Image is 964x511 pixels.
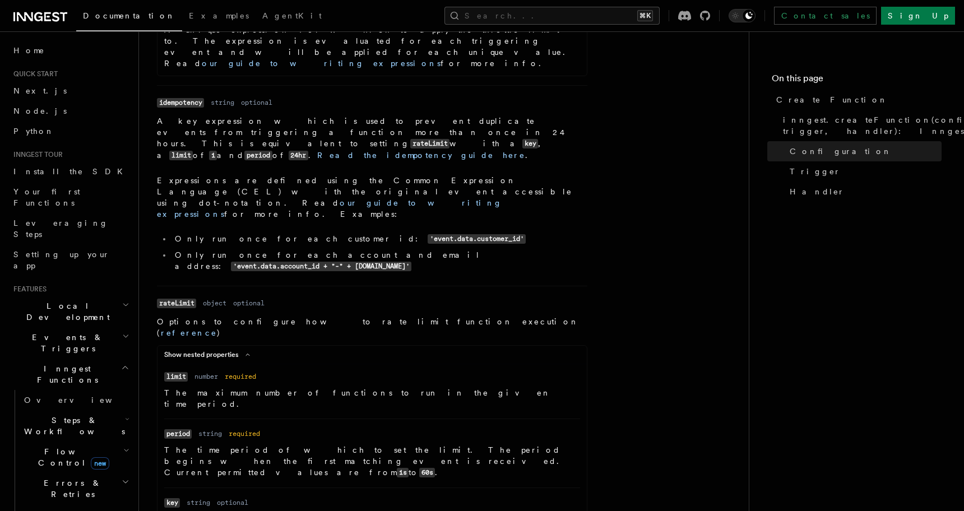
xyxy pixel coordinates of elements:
code: rateLimit [410,139,449,148]
p: Expressions are defined using the Common Expression Language (CEL) with the original event access... [157,175,587,220]
button: Steps & Workflows [20,410,132,442]
button: Local Development [9,296,132,327]
span: Your first Functions [13,187,80,207]
code: 'event.data.customer_id' [428,234,526,244]
a: Read the idempotency guide here [317,151,525,160]
dd: number [194,372,218,381]
p: A key expression which is used to prevent duplicate events from triggering a function more than o... [157,115,587,161]
span: Errors & Retries [20,477,122,500]
a: Contact sales [774,7,877,25]
a: Handler [785,182,942,202]
span: Overview [24,396,140,405]
a: Documentation [76,3,182,31]
dd: object [203,299,226,308]
span: Inngest tour [9,150,63,159]
button: Flow Controlnew [20,442,132,473]
span: Node.js [13,106,67,115]
code: 1 [209,151,217,160]
button: Inngest Functions [9,359,132,390]
span: Inngest Functions [9,363,121,385]
h4: On this page [772,72,942,90]
dd: required [225,372,256,381]
span: Features [9,285,47,294]
span: Leveraging Steps [13,219,108,239]
span: Documentation [83,11,175,20]
code: key [522,139,538,148]
li: Only run once for each customer id: [172,233,587,245]
a: Install the SDK [9,161,132,182]
code: period [164,429,192,439]
span: Home [13,45,45,56]
dd: string [187,498,210,507]
span: Create Function [776,94,888,105]
a: Examples [182,3,256,30]
p: A unique expression for which to apply the throttle limit to. The expression is evaluated for eac... [164,24,580,69]
a: Overview [20,390,132,410]
button: Search...⌘K [444,7,660,25]
a: Create Function [772,90,942,110]
button: Errors & Retries [20,473,132,504]
code: 'event.data.account_id + "-" + [DOMAIN_NAME]' [231,262,411,271]
a: Trigger [785,161,942,182]
span: Examples [189,11,249,20]
a: Python [9,121,132,141]
code: limit [164,372,188,382]
a: Leveraging Steps [9,213,132,244]
dd: optional [233,299,265,308]
dd: required [229,429,260,438]
span: Python [13,127,54,136]
button: Toggle dark mode [729,9,756,22]
span: Configuration [790,146,892,157]
a: reference [161,328,217,337]
a: Configuration [785,141,942,161]
p: Options to configure how to rate limit function execution ( ) [157,316,587,338]
code: limit [169,151,193,160]
a: our guide to writing expressions [202,59,441,68]
a: Sign Up [881,7,955,25]
a: Next.js [9,81,132,101]
code: period [244,151,272,160]
span: Trigger [790,166,841,177]
span: Next.js [13,86,67,95]
p: The time period of which to set the limit. The period begins when the first matching event is rec... [164,444,580,479]
a: Your first Functions [9,182,132,213]
a: Node.js [9,101,132,121]
code: key [164,498,180,508]
code: rateLimit [157,299,196,308]
a: inngest.createFunction(configuration, trigger, handler): InngestFunction [778,110,942,141]
code: idempotency [157,98,204,108]
li: Only run once for each account and email address: [172,249,587,272]
code: 24hr [289,151,308,160]
code: 60s [419,468,435,477]
span: Quick start [9,69,58,78]
dd: string [198,429,222,438]
span: new [91,457,109,470]
dd: optional [241,98,272,107]
a: Home [9,40,132,61]
span: Events & Triggers [9,332,122,354]
span: Install the SDK [13,167,129,176]
span: AgentKit [262,11,322,20]
a: our guide to writing expressions [157,198,502,219]
span: Flow Control [20,446,123,468]
span: Steps & Workflows [20,415,125,437]
dd: string [211,98,234,107]
a: Setting up your app [9,244,132,276]
span: Setting up your app [13,250,110,270]
button: Events & Triggers [9,327,132,359]
kbd: ⌘K [637,10,653,21]
span: Local Development [9,300,122,323]
p: The maximum number of functions to run in the given time period. [164,387,580,410]
button: Show nested properties [164,350,254,359]
span: Handler [790,186,845,197]
dd: optional [217,498,248,507]
code: 1s [397,468,409,477]
a: AgentKit [256,3,328,30]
